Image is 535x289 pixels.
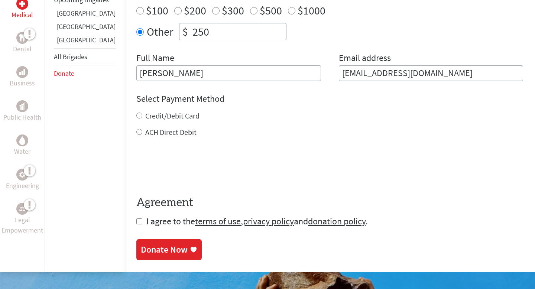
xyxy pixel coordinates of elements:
input: Enter Full Name [136,65,321,81]
a: [GEOGRAPHIC_DATA] [57,36,116,44]
li: Donate [54,65,116,82]
li: Ghana [54,8,116,22]
label: $500 [260,3,282,17]
div: Business [16,66,28,78]
label: $1000 [298,3,325,17]
label: Credit/Debit Card [145,111,200,120]
label: Full Name [136,52,174,65]
label: $300 [222,3,244,17]
li: Panama [54,35,116,48]
li: Guatemala [54,22,116,35]
a: EngineeringEngineering [6,169,39,191]
a: donation policy [308,215,366,227]
a: DentalDental [13,32,32,54]
div: $ [179,23,191,40]
img: Public Health [19,103,25,110]
p: Dental [13,44,32,54]
label: ACH Direct Debit [145,127,197,137]
iframe: reCAPTCHA [136,152,249,181]
a: [GEOGRAPHIC_DATA] [57,22,116,31]
input: Enter Amount [191,23,286,40]
p: Business [10,78,35,88]
a: privacy policy [243,215,294,227]
div: Public Health [16,100,28,112]
a: Donate [54,69,74,78]
a: All Brigades [54,52,87,61]
a: Legal EmpowermentLegal Empowerment [1,203,43,236]
p: Public Health [3,112,41,123]
input: Your Email [339,65,523,81]
a: terms of use [195,215,241,227]
p: Engineering [6,181,39,191]
img: Dental [19,35,25,42]
p: Medical [12,10,33,20]
h4: Agreement [136,196,523,210]
label: $200 [184,3,206,17]
img: Business [19,69,25,75]
a: [GEOGRAPHIC_DATA] [57,9,116,17]
a: WaterWater [14,134,30,157]
div: Engineering [16,169,28,181]
label: Email address [339,52,391,65]
div: Donate Now [141,244,188,256]
div: Legal Empowerment [16,203,28,215]
li: All Brigades [54,48,116,65]
p: Water [14,146,30,157]
a: Public HealthPublic Health [3,100,41,123]
h4: Select Payment Method [136,93,523,105]
a: Donate Now [136,239,202,260]
div: Water [16,134,28,146]
img: Water [19,136,25,145]
label: $100 [146,3,168,17]
img: Engineering [19,172,25,178]
img: Legal Empowerment [19,207,25,211]
p: Legal Empowerment [1,215,43,236]
a: BusinessBusiness [10,66,35,88]
div: Dental [16,32,28,44]
span: I agree to the , and . [146,215,368,227]
label: Other [147,23,173,40]
img: Medical [19,1,25,7]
